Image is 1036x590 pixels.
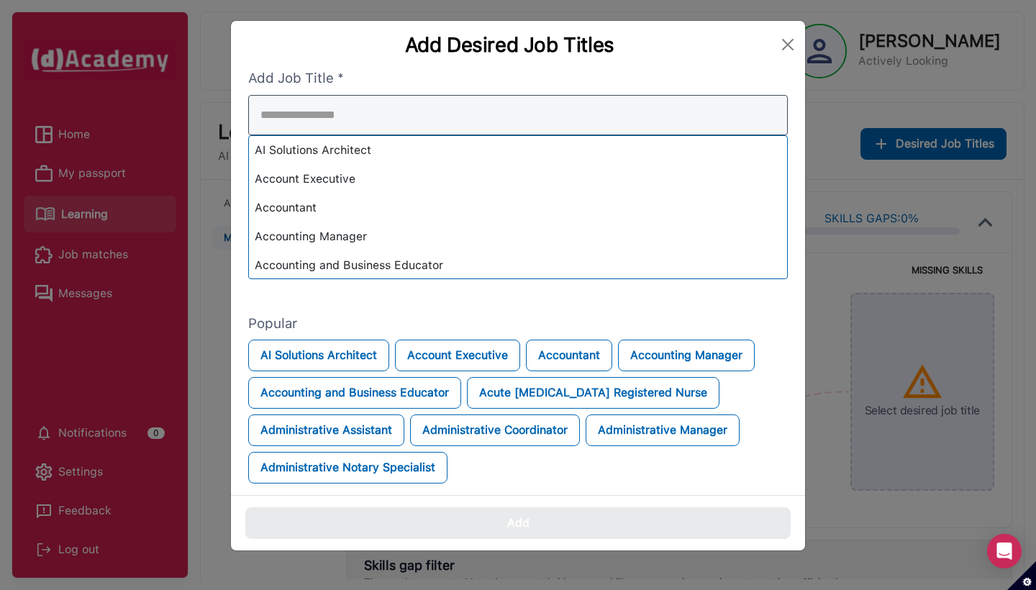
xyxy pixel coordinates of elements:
[249,165,787,194] div: Account Executive
[248,414,404,446] button: Administrative Assistant
[248,340,389,371] button: AI Solutions Architect
[249,136,787,165] div: AI Solutions Architect
[987,534,1022,568] div: Open Intercom Messenger
[526,340,612,371] button: Accountant
[1007,561,1036,590] button: Set cookie preferences
[249,194,787,222] div: Accountant
[776,33,799,56] button: Close
[249,251,787,280] div: Accounting and Business Educator
[248,314,788,335] label: Popular
[410,414,580,446] button: Administrative Coordinator
[249,222,787,251] div: Accounting Manager
[248,377,461,409] button: Accounting and Business Educator
[242,32,776,57] div: Add Desired Job Titles
[507,514,530,532] div: Add
[586,414,740,446] button: Administrative Manager
[395,340,520,371] button: Account Executive
[467,377,719,409] button: Acute [MEDICAL_DATA] Registered Nurse
[618,340,755,371] button: Accounting Manager
[248,452,447,484] button: Administrative Notary Specialist
[245,507,791,539] button: Add
[248,68,788,89] label: Add Job Title *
